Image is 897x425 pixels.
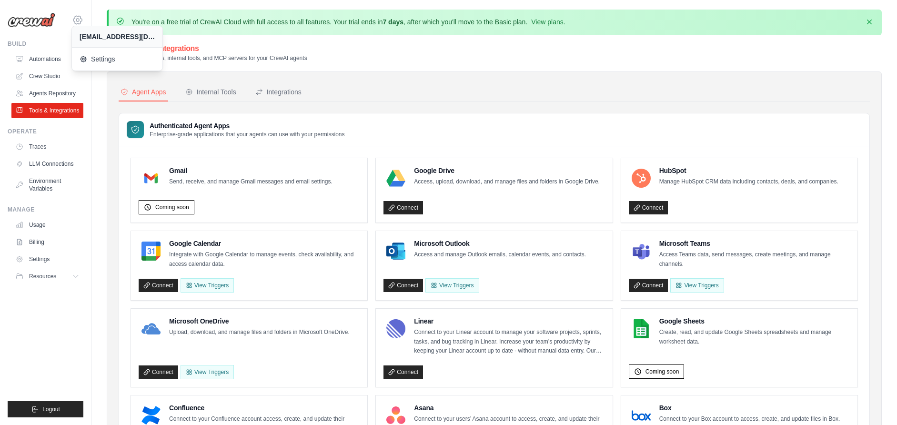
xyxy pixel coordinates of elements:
[11,139,83,154] a: Traces
[169,316,350,326] h4: Microsoft OneDrive
[659,403,850,413] h4: Box
[139,279,178,292] a: Connect
[11,173,83,196] a: Environment Variables
[659,177,838,187] p: Manage HubSpot CRM data including contacts, deals, and companies.
[414,166,600,175] h4: Google Drive
[670,278,724,293] : View Triggers
[414,250,586,260] p: Access and manage Outlook emails, calendar events, and contacts.
[8,206,83,213] div: Manage
[119,83,168,101] button: Agent Apps
[386,242,405,261] img: Microsoft Outlook Logo
[632,169,651,188] img: HubSpot Logo
[150,131,345,138] p: Enterprise-grade applications that your agents can use with your permissions
[414,239,586,248] h4: Microsoft Outlook
[414,177,600,187] p: Access, upload, download, and manage files and folders in Google Drive.
[42,405,60,413] span: Logout
[169,166,333,175] h4: Gmail
[632,242,651,261] img: Microsoft Teams Logo
[383,201,423,214] a: Connect
[11,252,83,267] a: Settings
[11,156,83,172] a: LLM Connections
[386,406,405,425] img: Asana Logo
[11,103,83,118] a: Tools & Integrations
[169,328,350,337] p: Upload, download, and manage files and folders in Microsoft OneDrive.
[11,234,83,250] a: Billing
[11,51,83,67] a: Automations
[414,316,605,326] h4: Linear
[659,316,850,326] h4: Google Sheets
[169,177,333,187] p: Send, receive, and manage Gmail messages and email settings.
[632,406,651,425] img: Box Logo
[414,403,605,413] h4: Asana
[11,69,83,84] a: Crew Studio
[131,17,565,27] p: You're on a free trial of CrewAI Cloud with full access to all features. Your trial ends in , aft...
[11,217,83,233] a: Usage
[629,279,668,292] a: Connect
[141,319,161,338] img: Microsoft OneDrive Logo
[659,328,850,346] p: Create, read, and update Google Sheets spreadsheets and manage worksheet data.
[130,54,307,62] p: Manage apps, internal tools, and MCP servers for your CrewAI agents
[8,401,83,417] button: Logout
[11,86,83,101] a: Agents Repository
[181,365,234,379] : View Triggers
[531,18,563,26] a: View plans
[8,128,83,135] div: Operate
[183,83,238,101] button: Internal Tools
[185,87,236,97] div: Internal Tools
[253,83,303,101] button: Integrations
[169,239,360,248] h4: Google Calendar
[155,203,189,211] span: Coming soon
[659,239,850,248] h4: Microsoft Teams
[121,87,166,97] div: Agent Apps
[645,368,679,375] span: Coming soon
[414,328,605,356] p: Connect to your Linear account to manage your software projects, sprints, tasks, and bug tracking...
[8,13,55,27] img: Logo
[141,242,161,261] img: Google Calendar Logo
[80,32,155,41] div: [EMAIL_ADDRESS][DOMAIN_NAME]
[383,279,423,292] a: Connect
[383,365,423,379] a: Connect
[659,166,838,175] h4: HubSpot
[386,169,405,188] img: Google Drive Logo
[8,40,83,48] div: Build
[386,319,405,338] img: Linear Logo
[181,278,234,293] button: View Triggers
[11,269,83,284] button: Resources
[141,406,161,425] img: Confluence Logo
[150,121,345,131] h3: Authenticated Agent Apps
[29,273,56,280] span: Resources
[139,365,178,379] a: Connect
[141,169,161,188] img: Gmail Logo
[629,201,668,214] a: Connect
[632,319,651,338] img: Google Sheets Logo
[169,403,360,413] h4: Confluence
[169,250,360,269] p: Integrate with Google Calendar to manage events, check availability, and access calendar data.
[80,54,155,64] span: Settings
[425,278,479,293] : View Triggers
[72,50,162,69] a: Settings
[659,250,850,269] p: Access Teams data, send messages, create meetings, and manage channels.
[383,18,403,26] strong: 7 days
[130,43,307,54] h2: Tools & Integrations
[255,87,302,97] div: Integrations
